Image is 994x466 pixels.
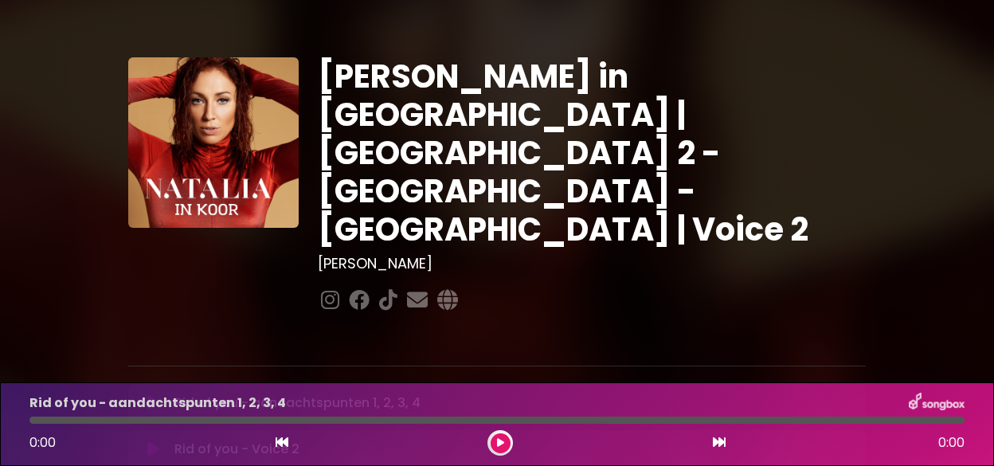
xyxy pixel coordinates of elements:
[29,394,286,413] p: Rid of you - aandachtspunten 1, 2, 3, 4
[318,255,867,272] h3: [PERSON_NAME]
[938,433,965,452] span: 0:00
[128,57,299,228] img: YTVS25JmS9CLUqXqkEhs
[909,393,965,413] img: songbox-logo-white.png
[318,57,867,249] h1: [PERSON_NAME] in [GEOGRAPHIC_DATA] | [GEOGRAPHIC_DATA] 2 - [GEOGRAPHIC_DATA] - [GEOGRAPHIC_DATA] ...
[29,433,56,452] span: 0:00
